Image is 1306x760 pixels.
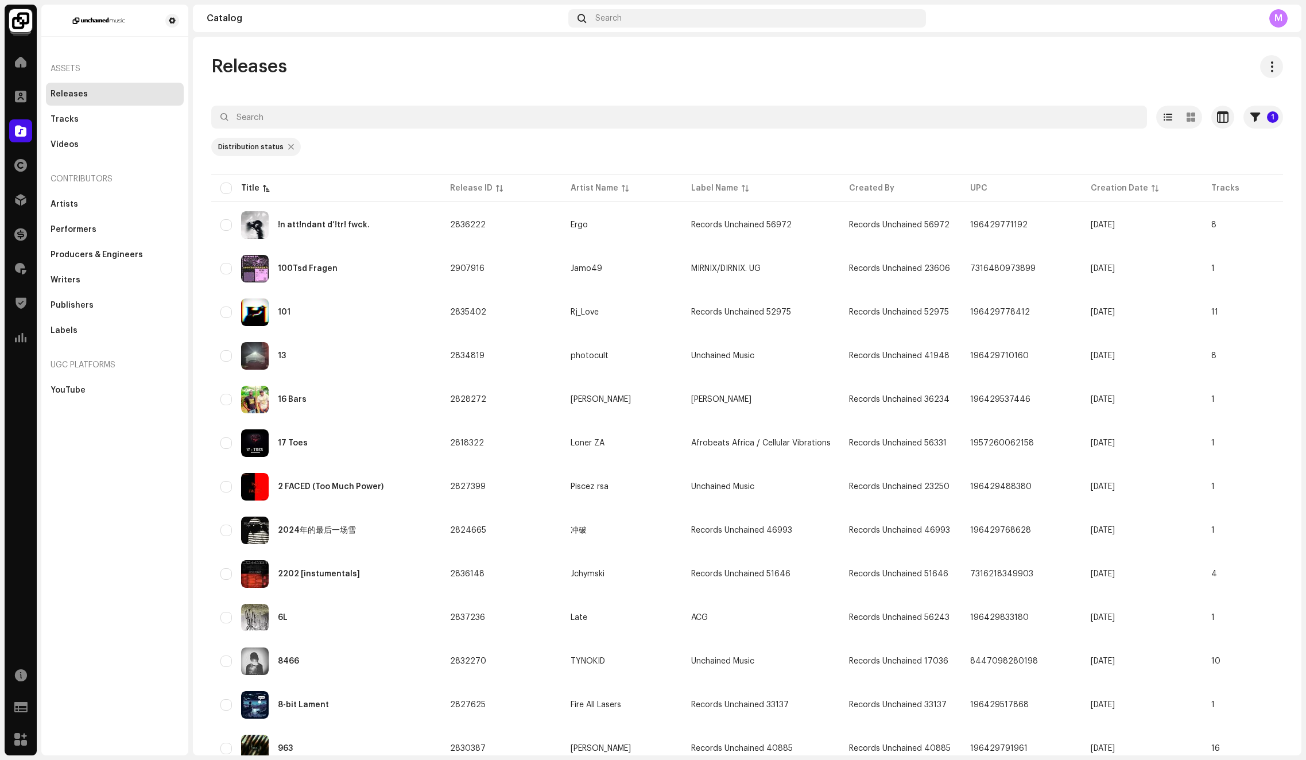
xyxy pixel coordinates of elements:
div: Labels [51,326,77,335]
span: May 30, 2025 [1091,614,1115,622]
div: Producers & Engineers [51,250,143,259]
span: 196429833180 [970,614,1029,622]
span: 2827625 [450,701,486,709]
span: Late [571,614,673,622]
div: photocult [571,352,609,360]
span: 1 [1211,614,1215,622]
re-m-nav-item: Artists [46,193,184,216]
span: Records Unchained 51646 [691,570,790,578]
span: Afrobeats Africa / Cellular Vibrations [691,439,831,447]
span: 1 [1211,395,1215,404]
img: 1297ef1e-1796-4874-b58f-1ecca96a9ced [241,604,269,631]
div: !n att!ndant d’!tr! fwck. [278,221,370,229]
span: Records Unchained 51646 [849,570,948,578]
div: Releases [51,90,88,99]
span: Prince Boyd [571,395,673,404]
div: Publishers [51,301,94,310]
span: Unchained Music [691,483,754,491]
div: 2 FACED (Too Much Power) [278,483,383,491]
re-a-nav-header: UGC Platforms [46,351,184,379]
span: Jchymski [571,570,673,578]
div: 冲破 [571,526,587,534]
div: Creation Date [1091,183,1148,194]
span: Unchained Music [691,657,754,665]
span: Rj_Love [571,308,673,316]
div: Title [241,183,259,194]
div: Jamo49 [571,265,602,273]
span: Records Unchained 40885 [691,745,793,753]
span: Records Unchained 23606 [849,265,950,273]
span: 10 [1211,657,1220,665]
span: Records Unchained 40885 [849,745,951,753]
re-m-nav-item: Tracks [46,108,184,131]
span: Records Unchained 17036 [849,657,948,665]
img: 8d12be66-bcaa-4748-aa2a-835232aefc36 [241,255,269,282]
re-m-nav-item: Producers & Engineers [46,243,184,266]
div: Contributors [46,165,184,193]
div: Late [571,614,587,622]
span: Records Unchained 56972 [691,221,792,229]
re-m-nav-item: Performers [46,218,184,241]
div: Piscez rsa [571,483,609,491]
span: 2836222 [450,221,486,229]
span: 196429771192 [970,221,1028,229]
div: 17 Toes [278,439,308,447]
span: 7316480973899 [970,265,1036,273]
div: Catalog [207,14,564,23]
div: Label Name [691,183,738,194]
span: 4 [1211,570,1217,578]
span: 1 [1211,439,1215,447]
span: 1 [1211,701,1215,709]
span: 1 [1211,526,1215,534]
div: [PERSON_NAME] [571,395,631,404]
img: f9150820-ea84-4f9c-89f7-31abae58196f [241,691,269,719]
re-a-nav-header: Assets [46,55,184,83]
span: May 30, 2025 [1091,526,1115,534]
span: Fire All Lasers [571,701,673,709]
div: 6L [278,614,288,622]
span: 2836148 [450,570,485,578]
div: 16 Bars [278,395,307,404]
span: May 30, 2025 [1091,395,1115,404]
img: fb12832e-150d-4176-9641-defeb8eb1bf7 [241,211,269,239]
span: 196429791961 [970,745,1028,753]
span: Records Unchained 33137 [849,701,947,709]
span: 2830387 [450,745,486,753]
span: Prince Boyd [691,395,751,404]
div: Artist Name [571,183,618,194]
span: Records Unchained 56972 [849,221,950,229]
div: 100Tsd Fragen [278,265,338,273]
img: 3491ec98-3e77-43e0-b3a0-a76889c0e026 [9,9,32,32]
div: 2202 [instumentals] [278,570,360,578]
re-m-nav-item: Releases [46,83,184,106]
img: 67414a1f-724a-4c6e-84c9-997808b0c5e2 [51,14,147,28]
span: May 30, 2025 [1091,308,1115,316]
span: 8 [1211,352,1216,360]
span: 16 [1211,745,1220,753]
span: 2907916 [450,265,485,273]
span: 2827399 [450,483,486,491]
span: May 30, 2025 [1091,701,1115,709]
span: ACG [691,614,708,622]
div: 13 [278,352,286,360]
span: Records Unchained 41948 [849,352,950,360]
span: Records Unchained 56331 [849,439,947,447]
div: Artists [51,200,78,209]
img: 778bdbd6-e0ba-4039-8808-48b3d5d772dc [241,560,269,588]
span: May 30, 2025 [1091,221,1115,229]
span: 8447098280198 [970,657,1038,665]
span: Piscez rsa [571,483,673,491]
span: 2834819 [450,352,485,360]
span: MIRNIX/DIRNIX. UG [691,265,761,273]
span: Records Unchained 52975 [849,308,949,316]
span: 11 [1211,308,1218,316]
span: 196429778412 [970,308,1030,316]
div: Jchymski [571,570,604,578]
span: 1957260062158 [970,439,1034,447]
img: 6920d5b7-6443-4403-9229-610d1af5e501 [241,386,269,413]
span: 196429710160 [970,352,1029,360]
span: Records Unchained 36234 [849,395,950,404]
div: Loner ZA [571,439,604,447]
